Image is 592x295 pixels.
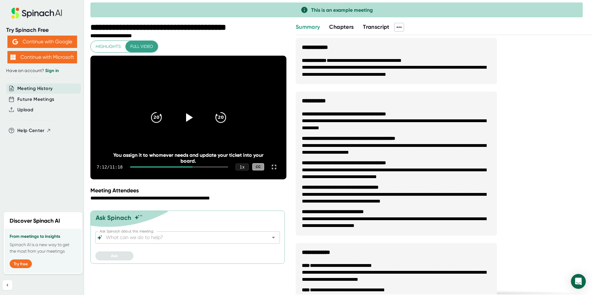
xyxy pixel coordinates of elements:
button: Meeting History [17,85,53,92]
span: Highlights [96,43,121,50]
div: Ask Spinach [96,214,131,221]
span: Ask [111,253,118,259]
div: Try Spinach Free [6,27,78,34]
button: Help Center [17,127,51,134]
span: Chapters [329,24,354,30]
button: Try free [10,259,32,268]
div: CC [252,163,264,170]
div: Meeting Attendees [90,187,288,194]
button: Continue with Microsoft [7,51,77,63]
button: Chapters [329,23,354,31]
img: Aehbyd4JwY73AAAAAElFTkSuQmCC [12,39,18,45]
span: This is an example meeting [311,7,373,13]
button: Continue with Google [7,36,77,48]
div: Have an account? [6,68,78,74]
span: Full video [130,43,153,50]
button: Collapse sidebar [2,280,12,290]
button: Upload [17,106,33,113]
div: 1 x [236,164,249,170]
span: Help Center [17,127,45,134]
div: Open Intercom Messenger [571,274,586,289]
button: Highlights [91,41,126,52]
a: Sign in [45,68,59,73]
input: What can we do to help? [105,233,260,242]
button: Open [269,233,278,242]
button: Summary [296,23,320,31]
div: 7:12 / 11:18 [97,165,123,169]
button: Transcript [363,23,390,31]
div: You assign it to whomever needs and update your ticket into your board. [110,152,267,164]
button: Ask [95,251,133,260]
h3: From meetings to insights [10,234,76,239]
h2: Discover Spinach AI [10,217,60,225]
span: Transcript [363,24,390,30]
span: Summary [296,24,320,30]
button: Full video [125,41,158,52]
button: Future Meetings [17,96,54,103]
p: Spinach AI is a new way to get the most from your meetings [10,242,76,254]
